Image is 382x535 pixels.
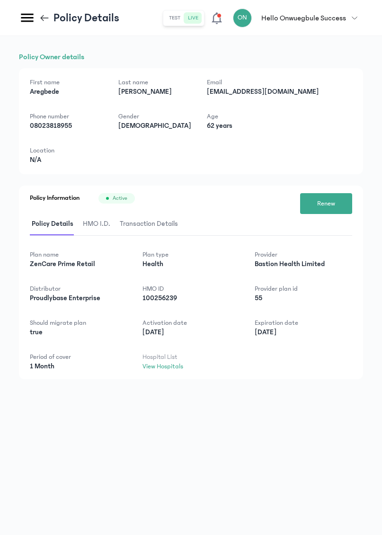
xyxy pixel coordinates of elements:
p: Age [207,112,280,121]
button: live [184,12,202,24]
p: Gender [118,112,192,121]
p: Plan name [30,250,127,259]
button: Renew [300,193,352,214]
p: Bastion Health Limited [255,259,352,269]
p: Email [207,78,319,87]
p: [EMAIL_ADDRESS][DOMAIN_NAME] [207,87,319,97]
p: Expiration date [255,318,352,328]
p: Provider plan id [255,284,352,294]
span: Policy Details [30,213,75,235]
button: HMO I.D. [81,213,118,235]
p: Hospital list [142,352,240,362]
p: ZenCare Prime Retail [30,259,127,269]
p: 100256239 [142,294,240,303]
p: Aregbede [30,87,103,97]
p: [PERSON_NAME] [118,87,192,97]
p: Period of cover [30,352,127,362]
span: Renew [317,199,335,209]
p: Activation date [142,318,240,328]
h1: Policy Information [30,193,80,204]
p: 62 years [207,121,280,131]
p: true [30,328,127,337]
button: Policy Details [30,213,81,235]
p: First name [30,78,103,87]
p: Should migrate plan [30,318,127,328]
p: Health [142,259,240,269]
p: 08023818955 [30,121,103,131]
p: Last name [118,78,192,87]
span: Transaction Details [118,213,180,235]
span: Active [113,195,127,202]
p: Proudlybase Enterprise [30,294,127,303]
a: View Hospitals [142,363,183,370]
p: [DATE] [142,328,240,337]
button: ONHello Onwuegbule Success [233,9,363,27]
p: HMO ID [142,284,240,294]
p: Phone number [30,112,103,121]
div: ON [233,9,252,27]
p: [DATE] [255,328,352,337]
button: Transaction Details [118,213,186,235]
p: Location [30,146,103,155]
h1: Policy Owner details [19,51,363,62]
p: [DEMOGRAPHIC_DATA] [118,121,192,131]
p: Provider [255,250,352,259]
p: N/A [30,155,103,165]
span: HMO I.D. [81,213,112,235]
p: 55 [255,294,352,303]
p: Distributor [30,284,127,294]
p: 1 Month [30,362,127,371]
button: test [165,12,184,24]
p: Plan type [142,250,240,259]
p: Hello Onwuegbule Success [261,12,346,24]
p: Policy Details [53,10,119,26]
